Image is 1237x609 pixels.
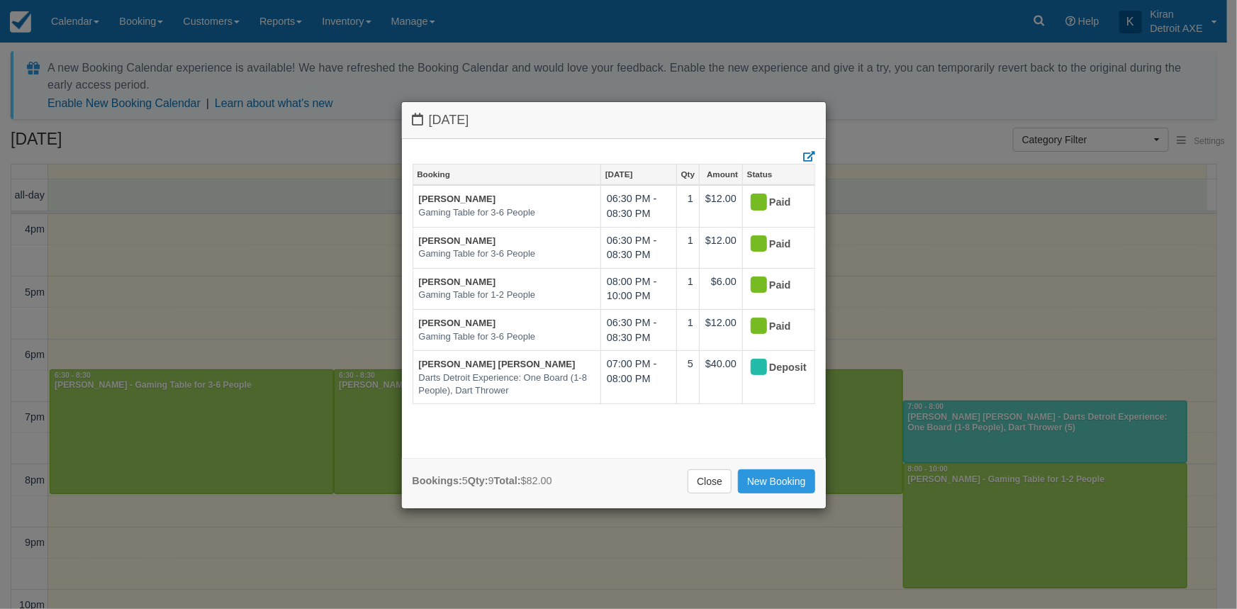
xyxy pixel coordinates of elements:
div: Paid [749,274,796,297]
em: Gaming Table for 3-6 People [419,330,595,344]
div: 5 9 $82.00 [413,474,552,488]
td: 08:00 PM - 10:00 PM [601,268,677,309]
td: $40.00 [700,351,743,404]
strong: Total: [494,475,521,486]
td: 1 [676,268,699,309]
td: 1 [676,227,699,268]
div: Deposit [749,357,796,379]
td: 06:30 PM - 08:30 PM [601,309,677,350]
a: Booking [413,164,601,184]
a: [PERSON_NAME] [419,235,496,246]
a: [PERSON_NAME] [419,276,496,287]
td: $12.00 [700,309,743,350]
div: Paid [749,233,796,256]
td: $6.00 [700,268,743,309]
em: Gaming Table for 3-6 People [419,206,595,220]
a: [PERSON_NAME] [419,194,496,204]
td: 1 [676,309,699,350]
h4: [DATE] [413,113,815,128]
a: New Booking [738,469,815,493]
em: Gaming Table for 1-2 People [419,289,595,302]
a: Qty [677,164,699,184]
a: Status [743,164,814,184]
a: Close [688,469,732,493]
div: Paid [749,315,796,338]
a: [PERSON_NAME] [PERSON_NAME] [419,359,576,369]
td: 06:30 PM - 08:30 PM [601,227,677,268]
em: Gaming Table for 3-6 People [419,247,595,261]
a: [PERSON_NAME] [419,318,496,328]
a: Amount [700,164,742,184]
a: [DATE] [601,164,676,184]
td: 1 [676,185,699,227]
td: 07:00 PM - 08:00 PM [601,351,677,404]
td: $12.00 [700,227,743,268]
div: Paid [749,191,796,214]
strong: Qty: [468,475,488,486]
td: 5 [676,351,699,404]
em: Darts Detroit Experience: One Board (1-8 People), Dart Thrower [419,371,595,398]
td: 06:30 PM - 08:30 PM [601,185,677,227]
td: $12.00 [700,185,743,227]
strong: Bookings: [413,475,462,486]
